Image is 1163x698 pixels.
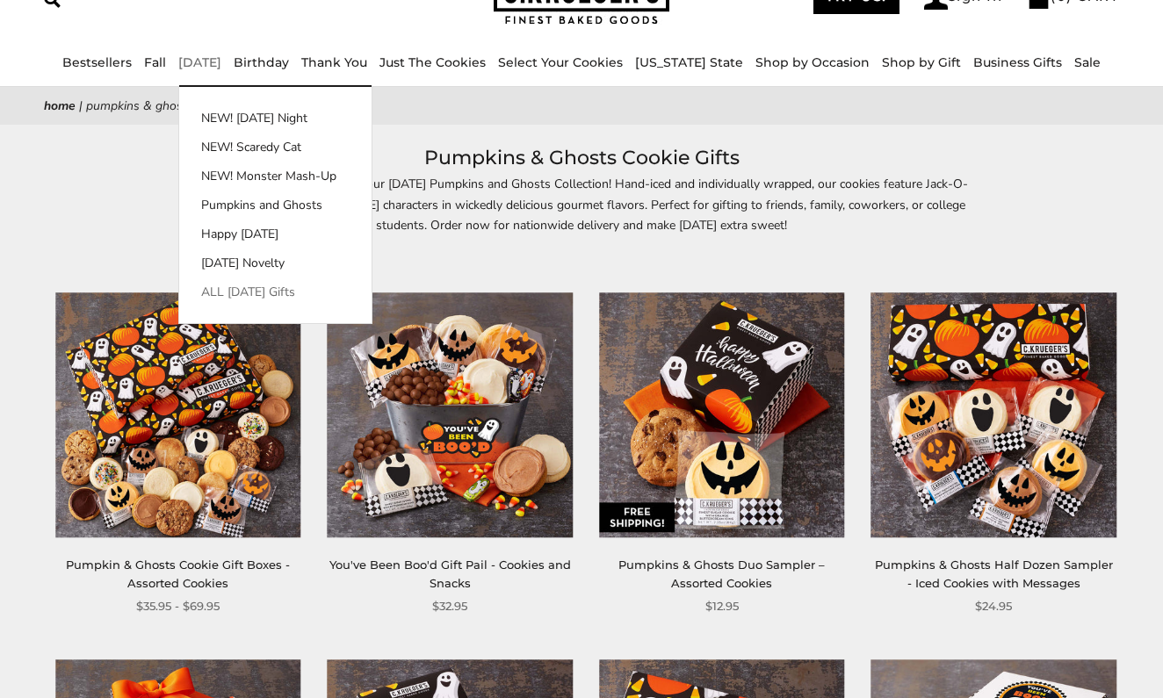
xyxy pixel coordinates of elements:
[179,138,372,156] a: NEW! Scaredy Cat
[179,167,372,185] a: NEW! Monster Mash-Up
[870,292,1116,537] img: Pumpkins & Ghosts Half Dozen Sampler - Iced Cookies with Messages
[1074,54,1101,70] a: Sale
[705,597,739,615] span: $12.95
[599,292,844,537] img: Pumpkins & Ghosts Duo Sampler – Assorted Cookies
[618,558,825,590] a: Pumpkins & Ghosts Duo Sampler – Assorted Cookies
[44,96,1119,116] nav: breadcrumbs
[328,292,573,537] img: You've Been Boo'd Gift Pail - Cookies and Snacks
[178,54,221,70] a: [DATE]
[882,54,961,70] a: Shop by Gift
[635,54,743,70] a: [US_STATE] State
[234,54,289,70] a: Birthday
[44,97,76,114] a: Home
[179,196,372,214] a: Pumpkins and Ghosts
[144,54,166,70] a: Fall
[136,597,220,615] span: $35.95 - $69.95
[329,558,571,590] a: You've Been Boo'd Gift Pail - Cookies and Snacks
[55,292,300,537] img: Pumpkin & Ghosts Cookie Gift Boxes - Assorted Cookies
[975,597,1012,615] span: $24.95
[14,631,182,684] iframe: Sign Up via Text for Offers
[755,54,870,70] a: Shop by Occasion
[79,97,83,114] span: |
[177,174,986,234] p: Get into the spooky spirit with our [DATE] Pumpkins and Ghosts Collection! Hand-iced and individu...
[66,558,290,590] a: Pumpkin & Ghosts Cookie Gift Boxes - Assorted Cookies
[301,54,367,70] a: Thank You
[875,558,1113,590] a: Pumpkins & Ghosts Half Dozen Sampler - Iced Cookies with Messages
[432,597,467,615] span: $32.95
[179,109,372,127] a: NEW! [DATE] Night
[498,54,623,70] a: Select Your Cookies
[179,283,372,301] a: ALL [DATE] Gifts
[379,54,486,70] a: Just The Cookies
[86,97,259,114] span: Pumpkins & Ghosts Cookie Gifts
[973,54,1062,70] a: Business Gifts
[179,254,372,272] a: [DATE] Novelty
[62,54,132,70] a: Bestsellers
[179,225,372,243] a: Happy [DATE]
[70,142,1093,174] h1: Pumpkins & Ghosts Cookie Gifts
